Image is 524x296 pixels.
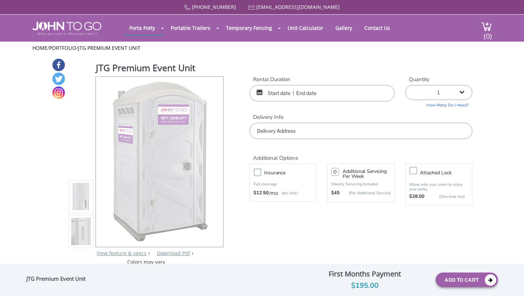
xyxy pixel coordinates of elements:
[157,250,190,257] a: Download Pdf
[343,169,390,179] h3: Additional Servicing Per Week
[221,21,277,35] a: Temporary Fencing
[278,190,298,197] p: (per unit)
[52,73,65,85] a: Twitter
[191,252,194,255] img: chevron.png
[97,250,147,257] a: View feature & specs
[436,273,498,287] button: Add To Cart
[184,5,190,11] img: Call
[78,44,140,51] a: JTG Premium Event Unit
[253,190,313,197] div: /mo
[331,181,390,187] p: Weekly Servicing Included
[256,4,340,10] a: [EMAIL_ADDRESS][DOMAIN_NAME]
[409,193,425,200] strong: $28.00
[250,113,472,121] label: Delivery Info
[49,44,76,51] a: Portfolio
[250,123,472,139] input: Delivery Address
[26,275,89,285] div: JTG Premium Event Unit
[282,21,329,35] a: Unit Calculator
[32,44,47,51] a: Home
[253,190,269,197] strong: $12.50
[299,280,430,291] div: $195.00
[32,22,101,35] img: JOHN to go
[52,86,65,99] a: Instagram
[330,21,358,35] a: Gallery
[483,26,492,41] span: (0)
[253,181,313,188] p: Full coverage
[71,114,91,282] img: Product
[96,62,224,76] h1: JTG Premium Event Unit
[148,252,150,255] img: right arrow icon
[340,190,390,196] p: (Per Additional Service)
[68,259,224,266] div: Colors may vary
[250,76,395,83] label: Rental Duration
[32,44,492,52] ul: / /
[250,85,395,101] input: Start date | End date
[250,146,472,162] h2: Additional Options
[264,168,320,177] h3: Insurance
[359,21,395,35] a: Contact Us
[248,5,255,10] img: Mail
[495,268,524,296] button: Live Chat
[409,182,468,191] p: Allow only your users to enjoy your potty.
[106,77,214,244] img: Product
[331,168,339,176] input: 0
[405,76,472,83] label: Quantity
[299,268,430,280] div: First Months Payment
[428,193,465,200] p: {One time fee}
[331,190,340,197] strong: $45
[52,59,65,71] a: Facebook
[192,4,236,10] a: [PHONE_NUMBER]
[124,21,160,35] a: Porta Potty
[405,100,472,108] a: How Many Do I need?
[481,22,492,31] img: cart a
[420,168,476,177] h3: Attached lock
[165,21,216,35] a: Portable Trailers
